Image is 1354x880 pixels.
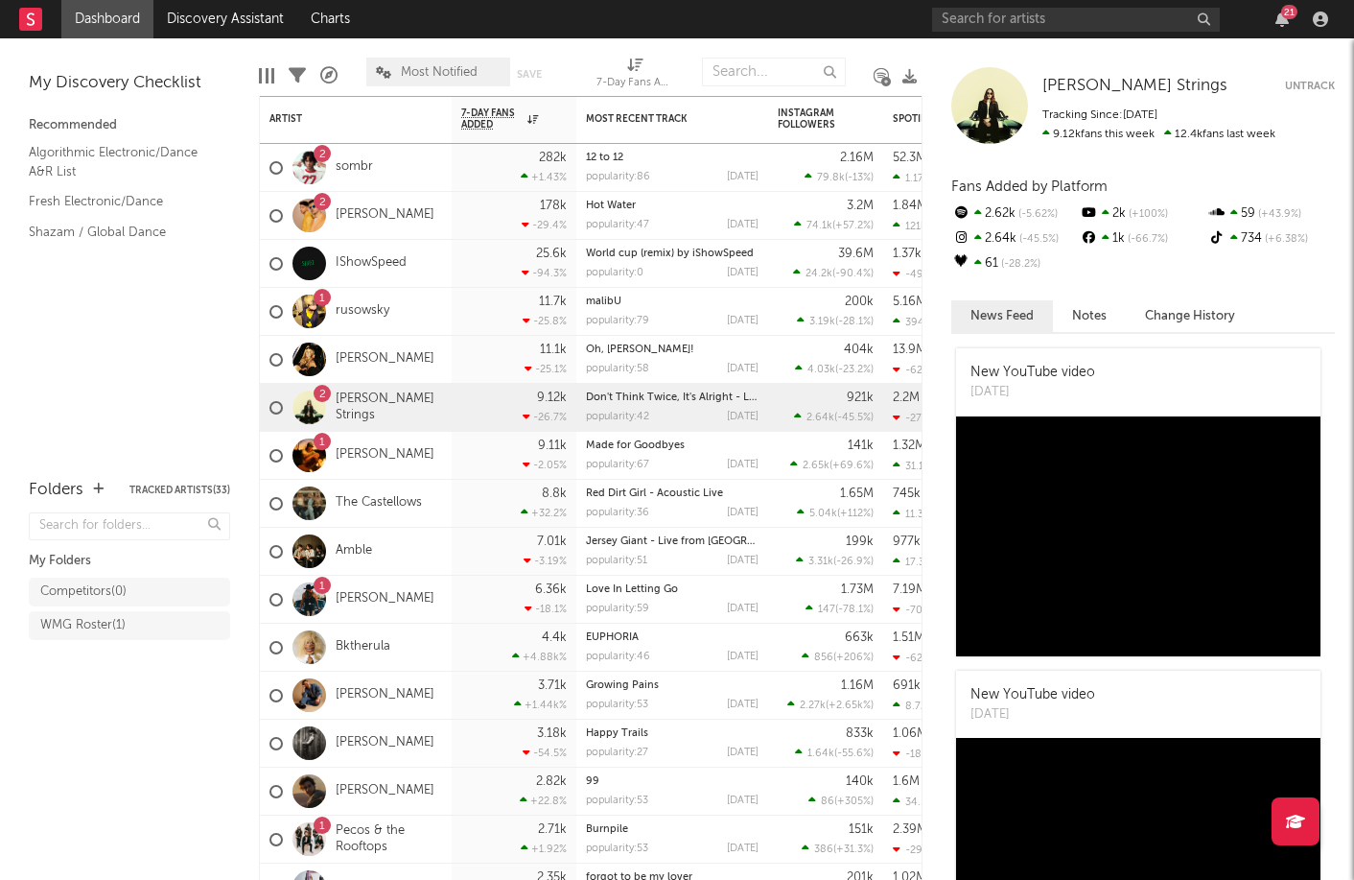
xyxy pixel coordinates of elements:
[29,512,230,540] input: Search for folders...
[320,48,338,104] div: A&R Pipeline
[586,748,648,758] div: popularity: 27
[893,364,935,376] div: -628k
[893,775,920,788] div: 1.6M
[537,727,567,740] div: 3.18k
[817,173,845,183] span: 79.8k
[727,364,759,374] div: [DATE]
[893,344,926,356] div: 13.9M
[970,685,1095,705] div: New YouTube video
[893,796,932,808] div: 34.5k
[727,412,759,422] div: [DATE]
[1255,209,1301,220] span: +43.9 %
[586,392,759,403] div: Don't Think Twice, It's Alright - Live At The American Legion Post 82
[269,113,413,125] div: Artist
[586,652,650,662] div: popularity: 46
[838,317,871,327] span: -28.1 %
[727,460,759,470] div: [DATE]
[524,555,567,567] div: -3.19 %
[727,508,759,518] div: [DATE]
[829,701,871,711] span: +2.65k %
[893,679,921,692] div: 691k
[951,179,1108,194] span: Fans Added by Platform
[893,392,920,404] div: 2.2M
[840,152,874,164] div: 2.16M
[523,315,567,327] div: -25.8 %
[1042,77,1227,96] a: [PERSON_NAME] Strings
[1262,234,1308,245] span: +6.38 %
[800,701,826,711] span: 2.27k
[845,631,874,644] div: 663k
[846,727,874,740] div: 833k
[893,412,936,424] div: -27.3k
[586,776,599,787] a: 99
[796,555,874,567] div: ( )
[893,727,927,740] div: 1.06M
[542,631,567,644] div: 4.4k
[586,488,723,499] a: Red Dirt Girl - Acoustic Live
[1207,226,1335,251] div: 734
[795,747,874,759] div: ( )
[893,440,925,452] div: 1.32M
[893,508,929,520] div: 11.3k
[586,113,730,125] div: Most Recent Track
[537,535,567,548] div: 7.01k
[893,604,937,616] div: -70.3k
[848,440,874,452] div: 141k
[542,488,567,500] div: 8.8k
[809,317,835,327] span: 3.19k
[702,58,846,86] input: Search...
[336,735,434,751] a: [PERSON_NAME]
[596,48,673,104] div: 7-Day Fans Added (7-Day Fans Added)
[40,581,127,604] div: Competitors ( 0 )
[893,248,922,260] div: 1.37k
[835,221,871,231] span: +57.2 %
[536,775,567,788] div: 2.82k
[1285,77,1335,96] button: Untrack
[727,844,759,854] div: [DATE]
[29,72,230,95] div: My Discovery Checklist
[336,207,434,224] a: [PERSON_NAME]
[808,795,874,807] div: ( )
[847,200,874,212] div: 3.2M
[522,267,567,279] div: -94.3 %
[727,316,759,326] div: [DATE]
[336,783,434,799] a: [PERSON_NAME]
[832,461,871,471] span: +69.6 %
[586,345,694,355] a: Oh, [PERSON_NAME]!
[586,796,648,806] div: popularity: 53
[517,69,542,80] button: Save
[840,488,874,500] div: 1.65M
[586,392,926,403] a: Don't Think Twice, It's Alright - Live At The American Legion Post 82
[29,142,211,181] a: Algorithmic Electronic/Dance A&R List
[847,392,874,404] div: 921k
[818,605,835,615] span: 147
[814,653,833,663] span: 856
[805,603,874,615] div: ( )
[586,440,759,451] div: Made for Goodbyes
[523,747,567,759] div: -54.5 %
[586,364,649,374] div: popularity: 58
[951,226,1079,251] div: 2.64k
[1042,129,1155,140] span: 9.12k fans this week
[336,303,389,320] a: rusowsky
[596,72,673,95] div: 7-Day Fans Added (7-Day Fans Added)
[1015,209,1058,220] span: -5.62 %
[893,844,937,856] div: -29.3k
[586,536,816,547] a: Jersey Giant - Live from [GEOGRAPHIC_DATA]
[539,296,567,308] div: 11.7k
[259,48,274,104] div: Edit Columns
[727,172,759,182] div: [DATE]
[821,797,834,807] span: 86
[951,202,1079,226] div: 2.62k
[586,844,648,854] div: popularity: 53
[970,383,1095,402] div: [DATE]
[727,748,759,758] div: [DATE]
[586,632,759,643] div: EUPHORIA
[1207,202,1335,226] div: 59
[1126,209,1168,220] span: +100 %
[586,488,759,499] div: Red Dirt Girl - Acoustic Live
[844,344,874,356] div: 404k
[794,411,874,423] div: ( )
[893,172,932,184] div: 1.17M
[521,171,567,183] div: +1.43 %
